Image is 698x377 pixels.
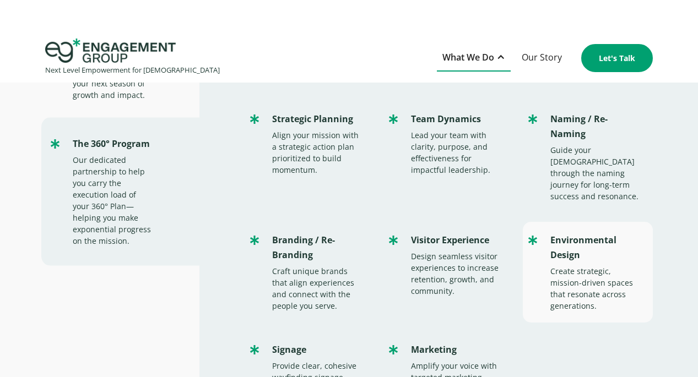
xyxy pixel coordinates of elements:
[73,154,153,247] div: Our dedicated partnership to help you carry the execution load of your 360° Plan—helping you make...
[550,233,642,263] div: Environmental Design
[45,39,220,78] a: home
[411,342,502,357] div: Marketing
[245,101,375,187] a: Strategic PlanningAlign your mission with a strategic action plan prioritized to build momentum.
[383,101,513,187] a: Team DynamicsLead your team with clarity, purpose, and effectiveness for impactful leadership.
[272,265,364,312] div: Craft unique brands that align experiences and connect with the people you serve.
[272,342,364,357] div: Signage
[523,222,653,323] a: Environmental DesignCreate strategic, mission-driven spaces that resonate across generations.
[272,129,364,176] div: Align your mission with a strategic action plan prioritized to build momentum.
[213,45,267,57] span: Organization
[550,112,642,141] div: Naming / Re-Naming
[272,233,364,263] div: Branding / Re-Branding
[245,222,375,323] a: Branding / Re-BrandingCraft unique brands that align experiences and connect with the people you ...
[411,112,502,127] div: Team Dynamics
[437,45,511,72] div: What We Do
[550,144,642,202] div: Guide your [DEMOGRAPHIC_DATA] through the naming journey for long-term success and resonance.
[45,39,176,63] img: Engagement Group Logo Icon
[550,265,642,312] div: Create strategic, mission-driven spaces that resonate across generations.
[411,129,502,176] div: Lead your team with clarity, purpose, and effectiveness for impactful leadership.
[411,250,502,297] div: Design seamless visitor experiences to increase retention, growth, and community.
[411,233,502,248] div: Visitor Experience
[442,50,494,65] div: What We Do
[516,45,567,72] a: Our Story
[272,112,364,127] div: Strategic Planning
[523,101,653,213] a: Naming / Re-NamingGuide your [DEMOGRAPHIC_DATA] through the naming journey for long-term success ...
[73,136,153,151] div: The 360° Program
[45,125,199,258] a: The 360° ProgramOur dedicated partnership to help you carry the execution load of your 360° Plan—...
[581,44,653,72] a: Let's Talk
[45,63,220,78] div: Next Level Empowerment for [DEMOGRAPHIC_DATA]
[383,222,513,308] a: Visitor ExperienceDesign seamless visitor experiences to increase retention, growth, and community.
